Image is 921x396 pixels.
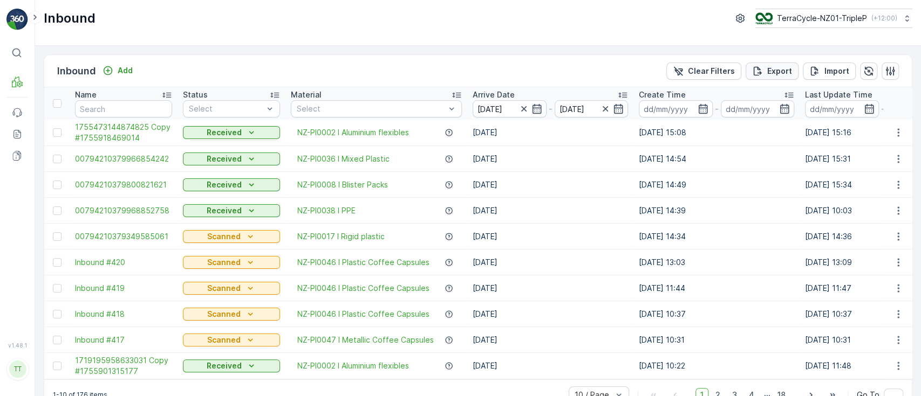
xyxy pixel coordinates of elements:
[297,179,388,190] a: NZ-PI0008 I Blister Packs
[9,360,26,378] div: TT
[53,206,62,215] div: Toggle Row Selected
[297,231,385,242] a: NZ-PI0017 I Rigid plastic
[803,62,856,80] button: Import
[207,127,242,138] p: Received
[633,146,800,172] td: [DATE] 14:54
[805,89,872,100] p: Last Update Time
[53,310,62,318] div: Toggle Row Selected
[633,120,800,146] td: [DATE] 15:08
[473,89,515,100] p: Arrive Date
[297,205,356,216] a: NZ-PI0038 I PPE
[6,9,28,30] img: logo
[297,360,409,371] a: NZ-PI0002 I Aluminium flexibles
[805,100,879,117] input: dd/mm/yyyy
[473,100,547,117] input: dd/mm/yyyy
[183,359,280,372] button: Received
[183,178,280,191] button: Received
[75,179,172,190] span: 00794210379800821621
[297,309,429,319] span: NZ-PI0046 I Plastic Coffee Capsules
[633,327,800,353] td: [DATE] 10:31
[57,64,96,79] p: Inbound
[53,232,62,241] div: Toggle Row Selected
[75,355,172,377] a: 1719195958633031 Copy #1755901315177
[746,62,799,80] button: Export
[755,12,773,24] img: TC_7kpGtVS.png
[467,120,633,146] td: [DATE]
[633,198,800,224] td: [DATE] 14:39
[715,102,719,115] p: -
[183,334,280,346] button: Scanned
[183,308,280,321] button: Scanned
[633,224,800,249] td: [DATE] 14:34
[688,66,735,77] p: Clear Filters
[6,351,28,387] button: TT
[633,249,800,275] td: [DATE] 13:03
[633,275,800,301] td: [DATE] 11:44
[118,65,133,76] p: Add
[75,154,172,164] a: 00794210379966854242
[75,205,172,216] a: 00794210379968852758
[633,172,800,198] td: [DATE] 14:49
[207,309,241,319] p: Scanned
[777,13,867,24] p: TerraCycle-NZ01-TripleP
[53,180,62,189] div: Toggle Row Selected
[207,360,242,371] p: Received
[44,10,95,27] p: Inbound
[75,231,172,242] a: 00794210379349585061
[467,353,633,379] td: [DATE]
[297,154,390,164] a: NZ-PI0036 I Mixed Plastic
[721,100,795,117] input: dd/mm/yyyy
[467,172,633,198] td: [DATE]
[183,256,280,269] button: Scanned
[207,335,241,345] p: Scanned
[183,152,280,165] button: Received
[633,353,800,379] td: [DATE] 10:22
[53,362,62,370] div: Toggle Row Selected
[75,335,172,345] span: Inbound #417
[467,198,633,224] td: [DATE]
[183,89,208,100] p: Status
[297,283,429,294] a: NZ-PI0046 I Plastic Coffee Capsules
[6,342,28,349] span: v 1.48.1
[207,179,242,190] p: Received
[207,205,242,216] p: Received
[53,128,62,137] div: Toggle Row Selected
[871,14,897,23] p: ( +12:00 )
[207,257,241,268] p: Scanned
[207,154,242,164] p: Received
[633,301,800,327] td: [DATE] 10:37
[75,283,172,294] a: Inbound #419
[297,127,409,138] a: NZ-PI0002 I Aluminium flexibles
[467,327,633,353] td: [DATE]
[183,230,280,243] button: Scanned
[75,309,172,319] a: Inbound #418
[467,249,633,275] td: [DATE]
[75,257,172,268] a: Inbound #420
[467,224,633,249] td: [DATE]
[297,257,429,268] a: NZ-PI0046 I Plastic Coffee Capsules
[755,9,912,28] button: TerraCycle-NZ01-TripleP(+12:00)
[75,100,172,117] input: Search
[53,336,62,344] div: Toggle Row Selected
[297,335,434,345] span: NZ-PI0047 I Metallic Coffee Capsules
[555,100,629,117] input: dd/mm/yyyy
[75,122,172,143] a: 1755473144874825 Copy #1755918469014
[467,146,633,172] td: [DATE]
[297,103,445,114] p: Select
[183,282,280,295] button: Scanned
[53,284,62,293] div: Toggle Row Selected
[767,66,792,77] p: Export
